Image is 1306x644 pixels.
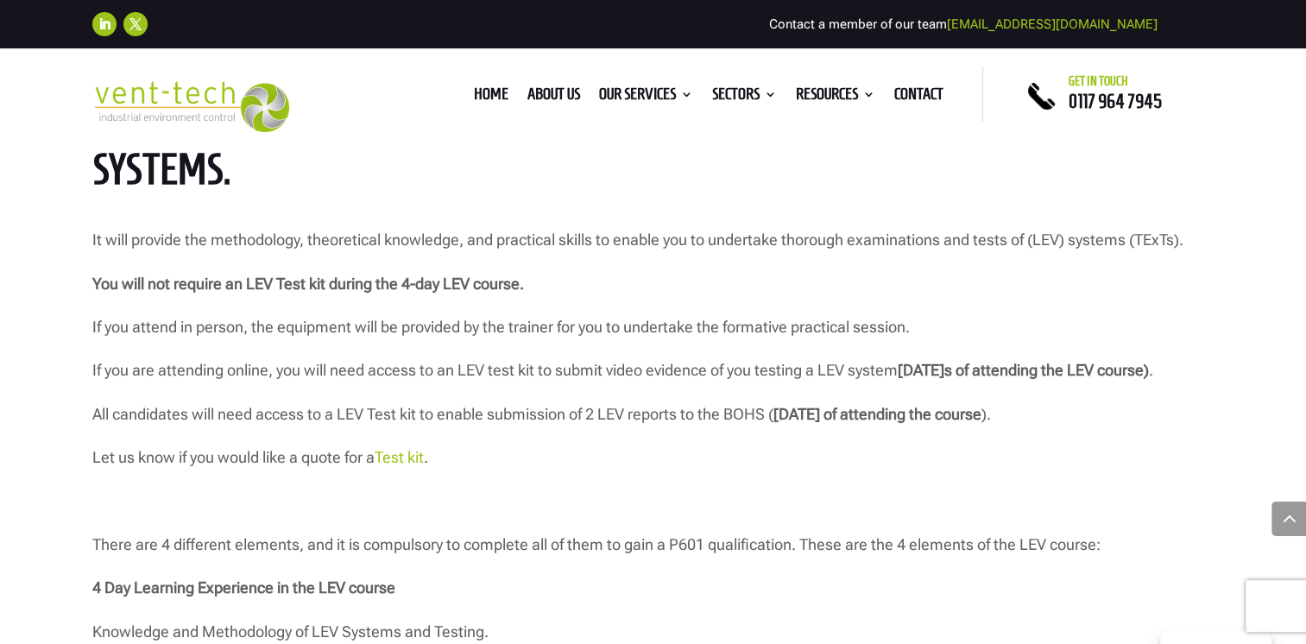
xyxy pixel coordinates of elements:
[92,357,1215,400] p: If you are attending online, you will need access to an LEV test kit to submit video evidence of ...
[796,88,875,107] a: Resources
[1069,91,1162,111] a: 0117 964 7945
[92,12,117,36] a: Follow on LinkedIn
[92,531,1215,574] p: There are 4 different elements, and it is compulsory to complete all of them to gain a P601 quali...
[474,88,508,107] a: Home
[123,12,148,36] a: Follow on X
[769,16,1158,32] span: Contact a member of our team
[894,88,943,107] a: Contact
[599,88,693,107] a: Our Services
[92,226,1215,269] p: It will provide the methodology, theoretical knowledge, and practical skills to enable you to und...
[92,275,524,293] strong: You will not require an LEV Test kit during the 4-day LEV course.
[92,313,1215,357] p: If you attend in person, the equipment will be provided by the trainer for you to undertake the f...
[773,405,981,423] strong: [DATE] of attending the course
[947,16,1158,32] a: [EMAIL_ADDRESS][DOMAIN_NAME]
[92,401,1215,444] p: All candidates will need access to a LEV Test kit to enable submission of 2 LEV reports to the BO...
[898,361,1149,379] strong: [DATE]s of attending the LEV course)
[712,88,777,107] a: Sectors
[1069,74,1128,88] span: Get in touch
[527,88,580,107] a: About us
[92,578,395,597] strong: 4 Day Learning Experience in the LEV course
[92,444,1215,487] p: Let us know if you would like a quote for a .
[375,448,424,466] a: Test kit
[92,81,290,132] img: 2023-09-27T08_35_16.549ZVENT-TECH---Clear-background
